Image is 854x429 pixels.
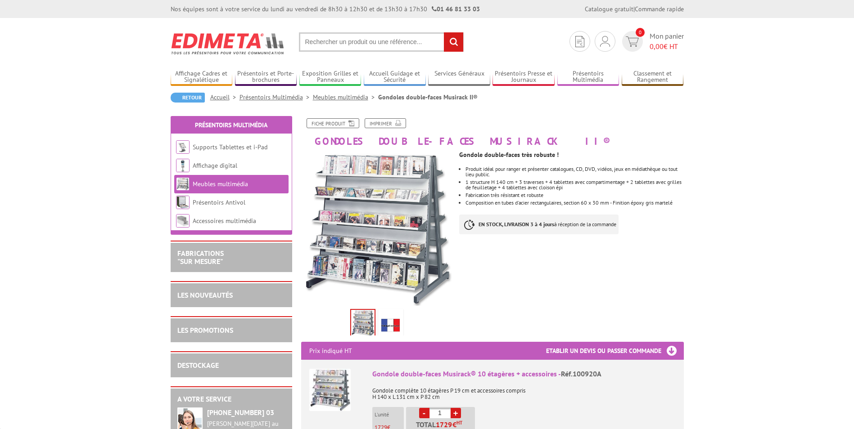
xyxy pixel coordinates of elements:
img: devis rapide [626,36,639,47]
span: € HT [650,41,684,52]
a: Classement et Rangement [622,70,684,85]
a: DESTOCKAGE [177,361,219,370]
div: Nos équipes sont à votre service du lundi au vendredi de 8h30 à 12h30 et de 13h30 à 17h30 [171,4,480,13]
a: LES NOUVEAUTÉS [177,290,233,299]
a: Présentoirs Antivol [193,198,245,206]
p: Prix indiqué HT [309,342,352,360]
img: Affichage digital [176,159,190,172]
img: Présentoirs Antivol [176,196,190,209]
strong: EN STOCK, LIVRAISON 3 à 4 jours [479,221,554,228]
li: Composition en tubes d'acier rectangulaires, section 60 x 30 mm - Finition époxy gris martelé [465,200,683,206]
span: Mon panier [650,31,684,52]
a: LES PROMOTIONS [177,326,233,335]
div: Gondole double-faces Musirack® 10 étagères + accessoires - [372,369,676,379]
a: Catalogue gratuit [585,5,633,13]
a: Présentoirs Multimédia [557,70,619,85]
span: € [452,421,456,428]
a: Affichage digital [193,161,237,170]
img: Supports Tablettes et i-Pad [176,140,190,154]
img: edimeta_produit_fabrique_en_france.jpg [380,311,402,339]
img: devis rapide [600,36,610,47]
a: Affichage Cadres et Signalétique [171,70,233,85]
sup: HT [456,420,462,426]
p: L'unité [375,411,404,418]
a: Meubles multimédia [193,180,248,188]
a: Accueil [210,93,239,101]
li: Fabrication très résistant et robuste [465,192,683,198]
a: + [451,408,461,418]
p: à réception de la commande [459,214,619,234]
img: Edimeta [171,27,285,60]
span: 0 [636,28,645,37]
span: Réf.100920A [561,369,601,378]
a: FABRICATIONS"Sur Mesure" [177,249,224,266]
a: Présentoirs Presse et Journaux [493,70,555,85]
div: | [585,4,684,13]
a: Fiche produit [307,118,359,128]
a: Commande rapide [635,5,684,13]
img: meubles_multimedia_100920a.jpg [301,151,453,306]
strong: Gondole double-faces très robuste ! [459,151,559,159]
img: devis rapide [575,36,584,47]
a: Services Généraux [428,70,490,85]
a: devis rapide 0 Mon panier 0,00€ HT [620,31,684,52]
a: Supports Tablettes et i-Pad [193,143,267,151]
a: Présentoirs et Porte-brochures [235,70,297,85]
img: Meubles multimédia [176,177,190,191]
a: Accueil Guidage et Sécurité [364,70,426,85]
a: Présentoirs Multimédia [239,93,313,101]
a: Imprimer [365,118,406,128]
strong: [PHONE_NUMBER] 03 [207,408,274,417]
a: Meubles multimédia [313,93,378,101]
span: 1729 [436,421,452,428]
span: 0,00 [650,42,664,51]
strong: 01 46 81 33 03 [432,5,480,13]
input: rechercher [444,32,463,52]
a: - [419,408,429,418]
img: Gondole double-faces Musirack® 10 étagères + accessoires [309,369,351,411]
a: Exposition Grilles et Panneaux [299,70,361,85]
li: Produit idéal pour ranger et présenter catalogues, CD, DVD, vidéos, jeux en médiathèque ou tout l... [465,166,683,177]
li: 1 structure H 140 cm + 3 traverses + 4 tablettes avec compartimentage + 2 tablettes avec grilles ... [465,179,683,190]
a: Accessoires multimédia [193,217,256,225]
h3: Etablir un devis ou passer commande [546,342,684,360]
h2: A votre service [177,395,285,403]
img: meubles_multimedia_100920a.jpg [351,310,375,338]
input: Rechercher un produit ou une référence... [299,32,464,52]
img: Accessoires multimédia [176,214,190,228]
li: Gondoles double-faces Musirack II® [378,93,478,102]
a: Présentoirs Multimédia [195,121,267,129]
a: Retour [171,93,205,103]
p: Gondole complète 10 étagères P 19 cm et accessoires compris H 140 x L 131 cm x P 82 cm [372,381,676,400]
